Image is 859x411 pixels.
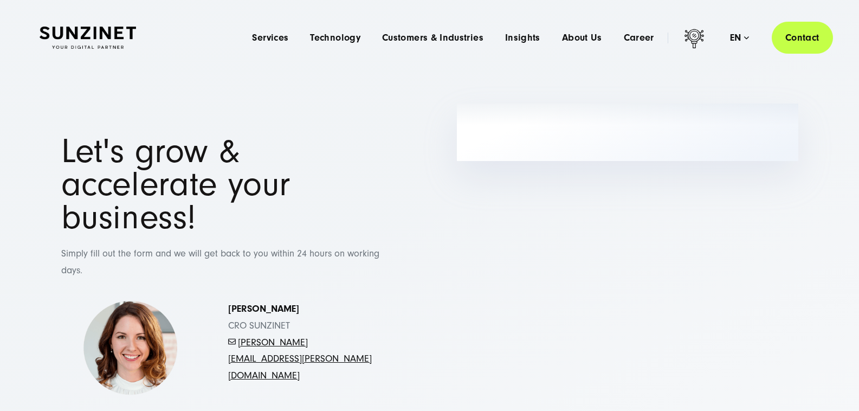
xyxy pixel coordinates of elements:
a: Customers & Industries [382,33,483,43]
a: Services [252,33,288,43]
img: SUNZINET Full Service Digital Agentur [40,27,136,49]
a: [PERSON_NAME][EMAIL_ADDRESS][PERSON_NAME][DOMAIN_NAME] [228,337,372,381]
strong: [PERSON_NAME] [228,303,299,314]
span: Simply fill out the form and we will get back to you within 24 hours on working days. [61,248,379,276]
a: Career [624,33,654,43]
a: About Us [562,33,602,43]
a: Technology [310,33,360,43]
a: Insights [505,33,540,43]
span: Let's grow & accelerate your business! [61,132,291,237]
img: Simona-kontakt-page-picture [83,301,178,396]
a: Contact [772,22,833,54]
p: CRO SUNZINET [228,301,381,384]
span: - [236,337,238,348]
div: en [730,33,749,43]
